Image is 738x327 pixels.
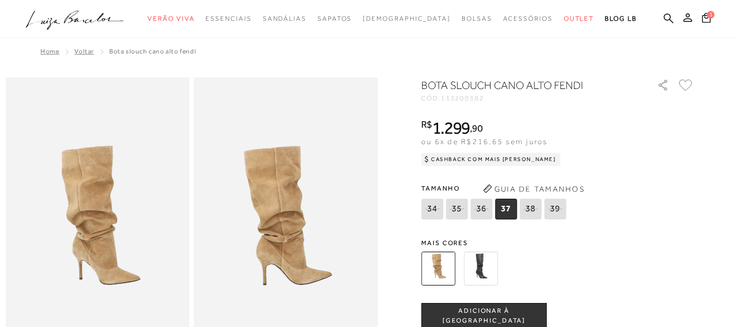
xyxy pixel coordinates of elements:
[421,120,432,129] i: R$
[544,199,566,219] span: 39
[441,94,485,102] span: 133200302
[605,9,636,29] a: BLOG LB
[205,9,251,29] a: noSubCategoriesText
[421,240,694,246] span: Mais cores
[699,12,714,27] button: 1
[495,199,517,219] span: 37
[446,199,468,219] span: 35
[421,199,443,219] span: 34
[263,15,306,22] span: Sandálias
[470,199,492,219] span: 36
[422,306,546,325] span: ADICIONAR À [GEOGRAPHIC_DATA]
[421,95,640,102] div: CÓD:
[317,15,352,22] span: Sapatos
[470,123,482,133] i: ,
[363,15,451,22] span: [DEMOGRAPHIC_DATA]
[109,47,196,55] span: BOTA SLOUCH CANO ALTO FENDI
[421,153,560,166] div: Cashback com Mais [PERSON_NAME]
[317,9,352,29] a: noSubCategoriesText
[263,9,306,29] a: noSubCategoriesText
[363,9,451,29] a: noSubCategoriesText
[421,180,569,197] span: Tamanho
[462,9,492,29] a: noSubCategoriesText
[421,252,455,286] img: BOTA SLOUCH CANO ALTO FENDI
[503,15,553,22] span: Acessórios
[605,15,636,22] span: BLOG LB
[421,137,547,146] span: ou 6x de R$216,65 sem juros
[147,15,194,22] span: Verão Viva
[564,9,594,29] a: noSubCategoriesText
[205,15,251,22] span: Essenciais
[40,47,59,55] a: Home
[432,118,470,138] span: 1.299
[519,199,541,219] span: 38
[462,15,492,22] span: Bolsas
[147,9,194,29] a: noSubCategoriesText
[707,11,715,19] span: 1
[472,122,482,134] span: 90
[421,78,626,93] h1: BOTA SLOUCH CANO ALTO FENDI
[74,47,94,55] a: Voltar
[464,252,498,286] img: BOTA SLOUCH CANO ALTO PRETA
[564,15,594,22] span: Outlet
[503,9,553,29] a: noSubCategoriesText
[479,180,588,198] button: Guia de Tamanhos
